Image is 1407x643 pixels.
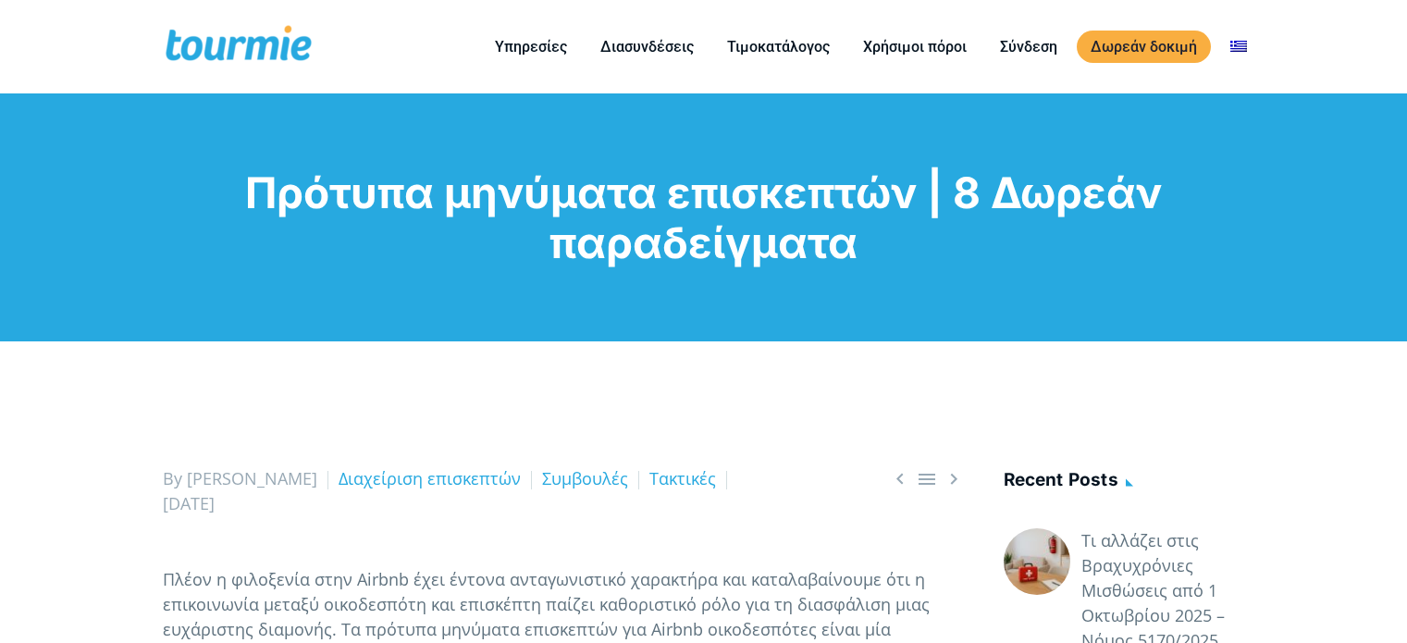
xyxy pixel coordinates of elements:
[163,467,317,489] span: By [PERSON_NAME]
[339,467,521,489] a: Διαχείριση επισκεπτών
[713,35,844,58] a: Τιμοκατάλογος
[586,35,708,58] a: Διασυνδέσεις
[943,467,965,490] a: 
[481,35,581,58] a: Υπηρεσίες
[542,467,628,489] a: Συμβουλές
[889,467,911,490] a: 
[649,467,716,489] a: Τακτικές
[849,35,981,58] a: Χρήσιμοι πόροι
[943,467,965,490] span: Next post
[163,492,215,514] span: [DATE]
[163,167,1245,267] h1: Πρότυπα μηνύματα επισκεπτών | 8 Δωρεάν παραδείγματα
[1004,466,1245,497] h4: Recent posts
[1077,31,1211,63] a: Δωρεάν δοκιμή
[889,467,911,490] span: Previous post
[916,467,938,490] a: 
[986,35,1071,58] a: Σύνδεση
